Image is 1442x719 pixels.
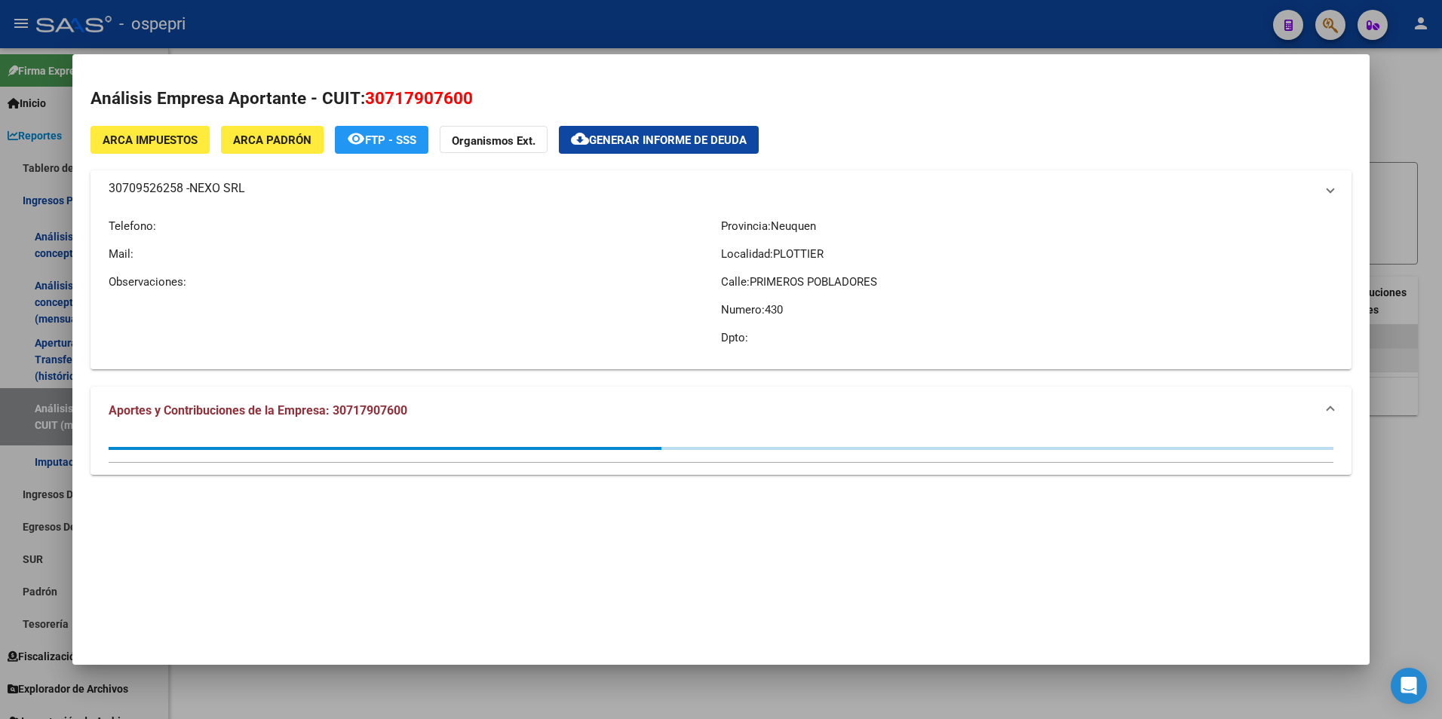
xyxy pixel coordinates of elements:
span: ARCA Padrón [233,133,311,147]
p: Telefono: [109,218,721,234]
span: 30717907600 [365,88,473,108]
p: Numero: [721,301,1333,318]
strong: Organismos Ext. [452,134,535,148]
h2: Análisis Empresa Aportante - CUIT: [91,86,1352,112]
p: Localidad: [721,246,1333,262]
p: Provincia: [721,218,1333,234]
span: 430 [765,303,783,317]
button: ARCA Impuestos [91,126,210,154]
span: PRIMEROS POBLADORES [750,275,877,289]
span: FTP - SSS [365,133,416,147]
mat-expansion-panel-header: 30709526258 -NEXO SRL [91,170,1352,207]
span: NEXO SRL [189,179,245,197]
p: Calle: [721,274,1333,290]
button: Organismos Ext. [440,126,548,154]
button: FTP - SSS [335,126,428,154]
div: 30709526258 -NEXO SRL [91,207,1352,369]
mat-icon: remove_red_eye [347,130,365,148]
button: Generar informe de deuda [559,126,759,154]
p: Dpto: [721,329,1333,346]
p: Observaciones: [109,274,721,290]
span: ARCA Impuestos [103,133,198,147]
div: Aportes y Contribuciones de la Empresa: 30717907600 [91,435,1352,475]
mat-expansion-panel-header: Aportes y Contribuciones de la Empresa: 30717907600 [91,387,1352,435]
span: Aportes y Contribuciones de la Empresa: 30717907600 [109,403,407,418]
mat-panel-title: 30709526258 - [109,179,1316,197]
div: Open Intercom Messenger [1391,668,1427,704]
mat-icon: cloud_download [571,130,589,148]
button: ARCA Padrón [221,126,324,154]
span: Generar informe de deuda [589,133,747,147]
span: PLOTTIER [773,247,824,261]
span: Neuquen [771,219,816,233]
p: Mail: [109,246,721,262]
